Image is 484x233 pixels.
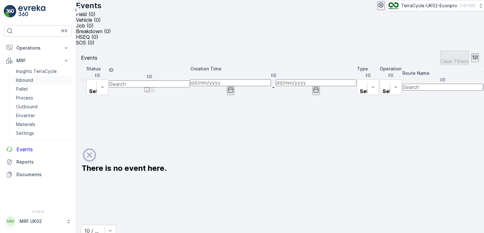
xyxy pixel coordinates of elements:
[14,111,72,120] a: Envanter
[441,58,468,64] p: Clear Filters
[16,130,34,136] p: Settings
[190,79,271,86] input: dd/mm/yyyy
[460,3,475,8] p: ( +01:00 )
[61,28,67,33] p: ⌘B
[276,79,356,86] input: dd/mm/yyyy
[16,121,35,128] p: Materials
[14,129,72,138] a: Settings
[109,81,190,87] input: Search
[4,143,72,156] a: Events
[76,11,95,17] span: Field (0)
[76,39,95,46] span: SOS (0)
[4,210,72,213] span: v 1.50.4
[86,66,108,72] p: Status
[402,84,483,91] input: Search
[109,67,190,73] p: ID
[16,171,69,178] p: Documents
[14,85,72,93] a: Pallet
[4,42,72,54] button: Operations
[14,102,72,111] a: Outbound
[16,86,28,92] p: Pallet
[16,146,69,152] p: Events
[20,218,63,224] p: MRF.UK02
[76,34,98,40] span: HSEQ (0)
[401,3,457,9] p: TerraCycle-UK02-Econpro
[4,156,72,168] a: Reports
[389,2,399,9] img: terracycle_logo_wKaHoWT.png
[76,17,101,23] span: Vehicle (0)
[16,68,57,75] p: Insights TerraCycle
[14,67,72,76] a: Insights TerraCycle
[360,88,376,94] p: Select
[16,77,33,83] p: Inbound
[89,88,106,94] p: Select
[440,51,469,65] button: Clear Filters
[4,168,72,181] a: Documents
[14,120,72,129] a: Materials
[383,88,399,94] p: Select
[16,95,33,101] p: Process
[4,5,16,18] img: logo
[14,93,72,102] a: Process
[16,159,69,165] p: Reports
[81,55,97,61] p: Events
[76,28,111,34] span: Breakdown (0)
[76,1,101,11] p: Events
[16,45,59,51] p: Operations
[402,70,483,76] p: Route Name
[272,84,274,90] p: -
[190,66,356,72] p: Creation Time
[380,66,402,72] p: Operation
[14,76,72,85] a: Inbound
[16,112,35,119] p: Envanter
[18,5,45,18] img: logo_light-DOdMpM7g.png
[357,66,379,72] p: Type
[16,57,59,64] p: MRF
[16,104,37,110] p: Outbound
[5,216,15,226] div: MM
[76,22,94,29] span: Job (0)
[4,54,72,67] button: MRF
[4,215,72,228] button: MMMRF.UK02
